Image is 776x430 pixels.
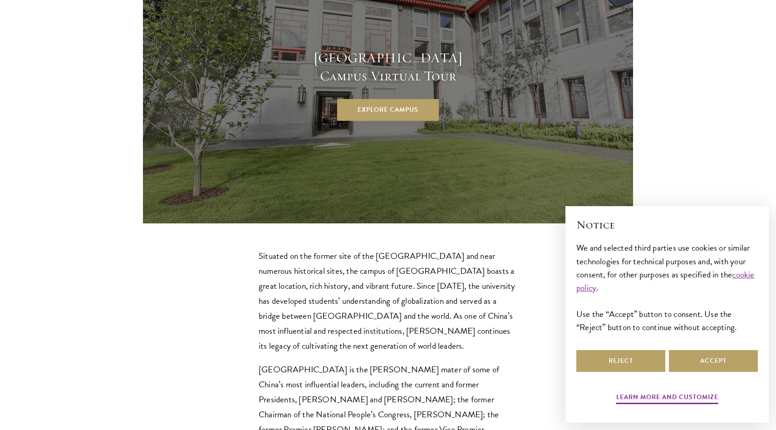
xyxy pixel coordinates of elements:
div: We and selected third parties use cookies or similar technologies for technical purposes and, wit... [576,241,758,333]
a: cookie policy [576,268,755,294]
h2: Notice [576,217,758,232]
h4: [GEOGRAPHIC_DATA] Campus Virtual Tour [297,49,479,85]
button: Learn more and customize [616,391,718,405]
button: Accept [669,350,758,372]
p: Situated on the former site of the [GEOGRAPHIC_DATA] and near numerous historical sites, the camp... [259,248,517,353]
a: Explore Campus [337,99,439,121]
button: Reject [576,350,665,372]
